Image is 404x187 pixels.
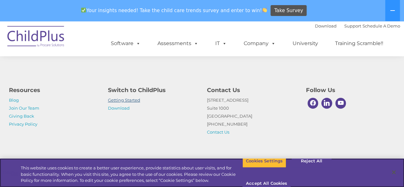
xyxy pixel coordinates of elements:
a: Download [108,105,130,111]
h4: Follow Us [306,86,395,95]
a: Schedule A Demo [362,23,400,28]
a: Support [344,23,361,28]
a: Getting Started [108,97,140,103]
span: Phone number [89,68,116,73]
img: ChildPlus by Procare Solutions [4,21,68,53]
span: Your insights needed! Take the child care trends survey and enter to win! [79,4,270,17]
a: Take Survey [271,5,307,16]
h4: Contact Us [207,86,296,95]
a: Giving Back [9,113,34,119]
button: Close [387,165,401,179]
font: | [315,23,400,28]
a: Assessments [151,37,205,50]
a: Join Our Team [9,105,39,111]
h4: Switch to ChildPlus [108,86,197,95]
a: Company [237,37,282,50]
a: Blog [9,97,19,103]
span: Last name [89,42,108,47]
button: Reject All [292,154,332,168]
p: [STREET_ADDRESS] Suite 1000 [GEOGRAPHIC_DATA] [PHONE_NUMBER] [207,96,296,136]
div: This website uses cookies to create a better user experience, provide statistics about user visit... [21,165,242,184]
img: 👏 [262,8,267,12]
a: IT [209,37,233,50]
a: Training Scramble!! [329,37,390,50]
a: Youtube [334,96,348,110]
a: University [286,37,324,50]
h4: Resources [9,86,98,95]
button: Cookies Settings [242,154,286,168]
a: Download [315,23,337,28]
a: Contact Us [207,129,229,135]
a: Software [104,37,147,50]
a: Linkedin [320,96,334,110]
a: Facebook [306,96,320,110]
span: Take Survey [274,5,303,16]
a: Privacy Policy [9,121,37,127]
img: ✅ [81,8,86,12]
